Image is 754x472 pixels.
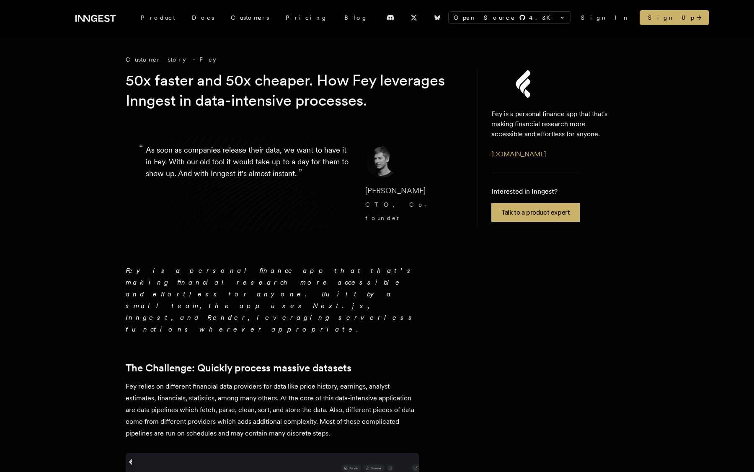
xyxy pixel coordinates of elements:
div: Product [132,10,183,25]
a: Customers [222,10,277,25]
p: Interested in Inngest? [491,187,580,197]
a: Bluesky [428,11,447,24]
em: Fey is a personal finance app that that's making financial research more accessible and effortles... [126,267,416,333]
img: Fey's logo [458,67,592,101]
a: The Challenge: Quickly process massive datasets [126,362,351,374]
a: Docs [183,10,222,25]
img: Image of Dennis Brotzky [365,144,399,178]
div: Customer story - Fey [126,55,461,64]
a: Talk to a product expert [491,203,580,222]
h1: 50x faster and 50x cheaper. How Fey leverages Inngest in data-intensive processes. [126,70,447,111]
span: ” [298,166,302,179]
a: [DOMAIN_NAME] [491,150,546,158]
span: CTO, Co-founder [365,201,431,221]
p: Fey relies on different financial data providers for data like price history, earnings, analyst e... [126,381,419,439]
span: Open Source [454,13,516,22]
a: Discord [381,11,400,24]
a: Blog [336,10,376,25]
a: Pricing [277,10,336,25]
span: “ [139,146,143,151]
a: Sign In [581,13,630,22]
p: Fey is a personal finance app that that's making financial research more accessible and effortles... [491,109,615,139]
span: [PERSON_NAME] [365,186,426,195]
span: 4.3 K [529,13,555,22]
a: Sign Up [640,10,709,25]
a: X [405,11,423,24]
p: As soon as companies release their data, we want to have it in Fey. With our old tool it would ta... [146,144,352,225]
